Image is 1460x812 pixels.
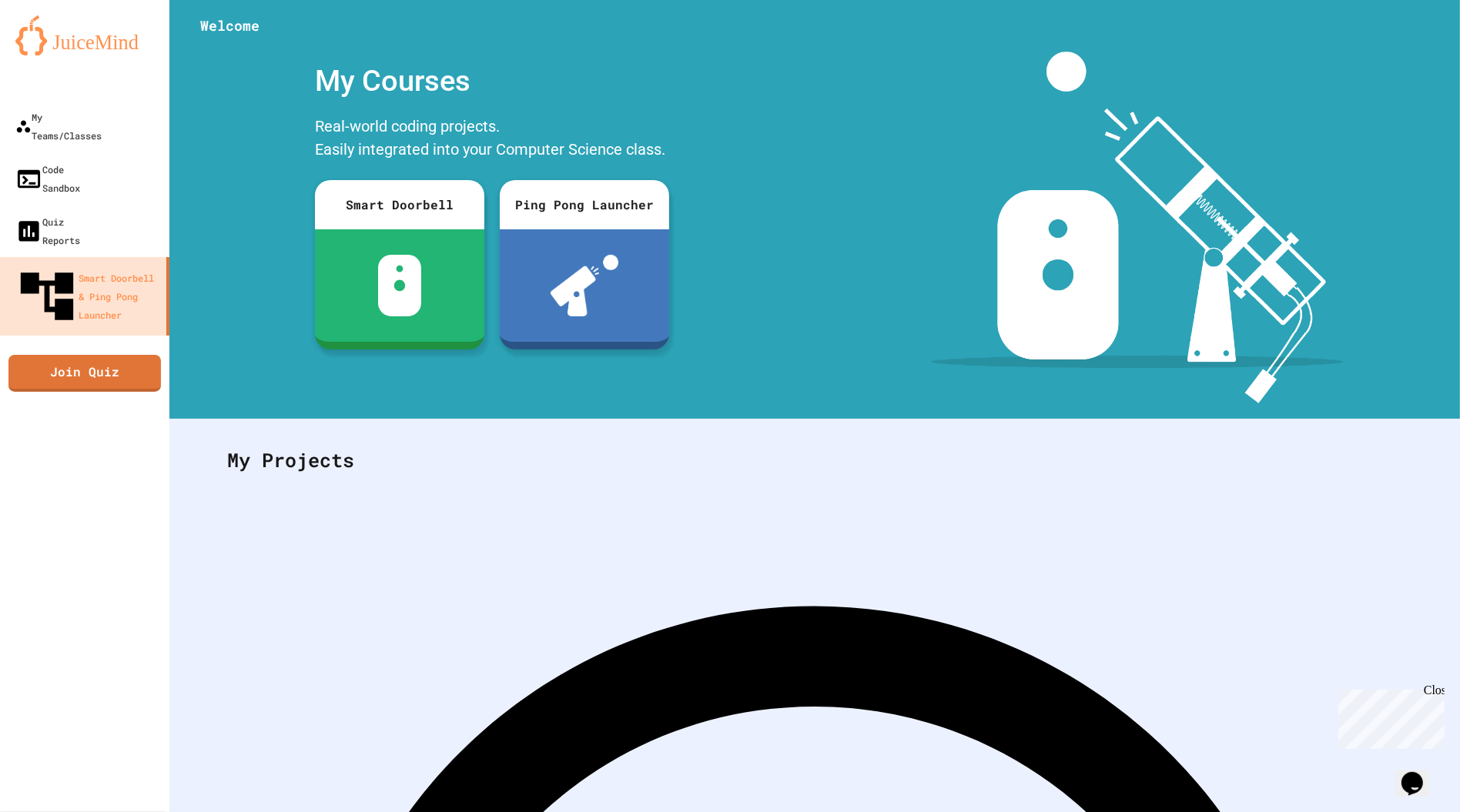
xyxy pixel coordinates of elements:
iframe: chat widget [1332,683,1445,749]
div: Code Sandbox [15,160,80,197]
img: sdb-white.svg [378,255,422,316]
div: Ping Pong Launcher [500,180,669,229]
div: Real-world coding projects. Easily integrated into your Computer Science class. [307,111,677,169]
div: Smart Doorbell [315,180,484,229]
div: My Courses [307,52,677,111]
div: My Projects [212,430,1418,490]
div: My Teams/Classes [15,108,102,145]
img: logo-orange.svg [15,15,154,55]
a: Join Quiz [8,355,161,392]
img: banner-image-my-projects.png [931,52,1344,403]
div: Chat with us now!Close [6,6,106,98]
iframe: chat widget [1395,750,1445,797]
div: Quiz Reports [15,212,80,249]
img: ppl-with-ball.png [551,255,619,316]
div: Smart Doorbell & Ping Pong Launcher [15,265,160,328]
